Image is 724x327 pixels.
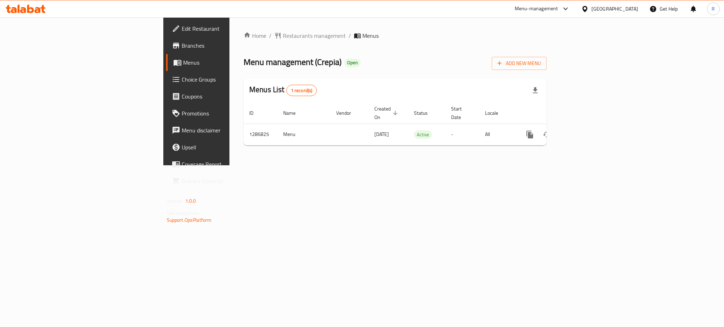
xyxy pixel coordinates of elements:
[591,5,638,13] div: [GEOGRAPHIC_DATA]
[182,92,279,101] span: Coupons
[182,177,279,185] span: Grocery Checklist
[166,37,284,54] a: Branches
[167,196,184,206] span: Version:
[249,84,317,96] h2: Menus List
[445,124,479,145] td: -
[249,109,263,117] span: ID
[166,20,284,37] a: Edit Restaurant
[274,31,346,40] a: Restaurants management
[521,126,538,143] button: more
[244,102,595,145] table: enhanced table
[166,156,284,173] a: Coverage Report
[278,124,331,145] td: Menu
[349,31,351,40] li: /
[414,130,432,139] div: Active
[185,196,196,206] span: 1.0.0
[182,24,279,33] span: Edit Restaurant
[344,60,361,66] span: Open
[712,5,715,13] span: R
[414,109,437,117] span: Status
[485,109,507,117] span: Locale
[182,160,279,168] span: Coverage Report
[414,131,432,139] span: Active
[287,87,317,94] span: 1 record(s)
[182,126,279,135] span: Menu disclaimer
[286,85,317,96] div: Total records count
[516,102,595,124] th: Actions
[166,88,284,105] a: Coupons
[167,215,212,225] a: Support.OpsPlatform
[166,173,284,190] a: Grocery Checklist
[374,130,389,139] span: [DATE]
[362,31,379,40] span: Menus
[183,58,279,67] span: Menus
[479,124,516,145] td: All
[497,59,541,68] span: Add New Menu
[244,31,547,40] nav: breadcrumb
[374,105,400,121] span: Created On
[166,71,284,88] a: Choice Groups
[167,208,199,218] span: Get support on:
[527,82,544,99] div: Export file
[166,122,284,139] a: Menu disclaimer
[182,143,279,151] span: Upsell
[244,54,341,70] span: Menu management ( Crepia )
[492,57,547,70] button: Add New Menu
[182,109,279,118] span: Promotions
[166,139,284,156] a: Upsell
[538,126,555,143] button: Change Status
[182,75,279,84] span: Choice Groups
[182,41,279,50] span: Branches
[344,59,361,67] div: Open
[451,105,471,121] span: Start Date
[336,109,360,117] span: Vendor
[283,109,305,117] span: Name
[283,31,346,40] span: Restaurants management
[515,5,558,13] div: Menu-management
[166,105,284,122] a: Promotions
[166,54,284,71] a: Menus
